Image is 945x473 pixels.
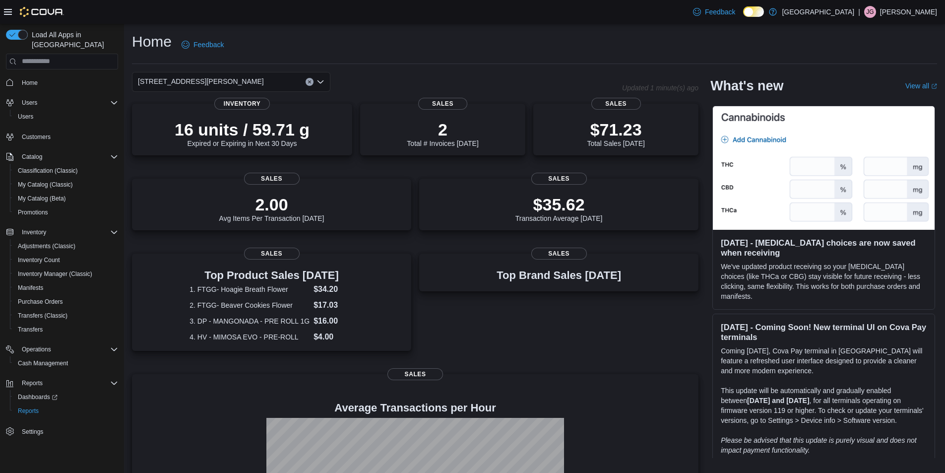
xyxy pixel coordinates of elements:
[14,165,118,177] span: Classification (Classic)
[743,6,764,17] input: Dark Mode
[132,32,172,52] h1: Home
[22,428,43,436] span: Settings
[515,195,603,214] p: $35.62
[14,179,118,191] span: My Catalog (Classic)
[587,120,644,147] div: Total Sales [DATE]
[22,133,51,141] span: Customers
[189,332,310,342] dt: 4. HV - MIMOSA EVO - PRE-ROLL
[22,228,46,236] span: Inventory
[497,270,621,281] h3: Top Brand Sales [DATE]
[244,173,300,185] span: Sales
[689,2,739,22] a: Feedback
[14,268,96,280] a: Inventory Manager (Classic)
[531,248,587,260] span: Sales
[22,79,38,87] span: Home
[18,167,78,175] span: Classification (Classic)
[18,97,41,109] button: Users
[14,405,118,417] span: Reports
[407,120,478,147] div: Total # Invoices [DATE]
[14,240,79,252] a: Adjustments (Classic)
[175,120,310,147] div: Expired or Expiring in Next 30 Days
[18,270,92,278] span: Inventory Manager (Classic)
[710,78,783,94] h2: What's new
[18,343,55,355] button: Operations
[10,295,122,309] button: Purchase Orders
[178,35,228,55] a: Feedback
[10,356,122,370] button: Cash Management
[14,282,47,294] a: Manifests
[314,315,354,327] dd: $16.00
[14,268,118,280] span: Inventory Manager (Classic)
[2,150,122,164] button: Catalog
[14,357,118,369] span: Cash Management
[747,397,809,405] strong: [DATE] and [DATE]
[866,6,874,18] span: JG
[14,206,118,218] span: Promotions
[591,98,641,110] span: Sales
[18,393,58,401] span: Dashboards
[14,405,43,417] a: Reports
[214,98,270,110] span: Inventory
[18,298,63,306] span: Purchase Orders
[515,195,603,222] div: Transaction Average [DATE]
[18,326,43,334] span: Transfers
[10,267,122,281] button: Inventory Manager (Classic)
[193,40,224,50] span: Feedback
[407,120,478,139] p: 2
[10,281,122,295] button: Manifests
[18,208,48,216] span: Promotions
[18,377,118,389] span: Reports
[531,173,587,185] span: Sales
[10,164,122,178] button: Classification (Classic)
[10,390,122,404] a: Dashboards
[18,151,118,163] span: Catalog
[418,98,468,110] span: Sales
[14,391,62,403] a: Dashboards
[2,342,122,356] button: Operations
[18,284,43,292] span: Manifests
[22,153,42,161] span: Catalog
[2,424,122,438] button: Settings
[721,346,927,376] p: Coming [DATE], Cova Pay terminal in [GEOGRAPHIC_DATA] will feature a refreshed user interface des...
[10,239,122,253] button: Adjustments (Classic)
[10,192,122,205] button: My Catalog (Beta)
[18,425,118,437] span: Settings
[18,76,118,89] span: Home
[14,310,118,322] span: Transfers (Classic)
[18,343,118,355] span: Operations
[14,254,64,266] a: Inventory Count
[10,178,122,192] button: My Catalog (Classic)
[2,75,122,90] button: Home
[721,262,927,301] p: We've updated product receiving so your [MEDICAL_DATA] choices (like THCa or CBG) stay visible fo...
[219,195,324,214] p: 2.00
[864,6,876,18] div: Jesus Gonzalez
[189,316,310,326] dt: 3. DP - MANGONADA - PRE ROLL 1G
[10,309,122,323] button: Transfers (Classic)
[10,205,122,219] button: Promotions
[189,270,354,281] h3: Top Product Sales [DATE]
[721,322,927,342] h3: [DATE] - Coming Soon! New terminal UI on Cova Pay terminals
[14,296,67,308] a: Purchase Orders
[314,331,354,343] dd: $4.00
[6,71,118,465] nav: Complex example
[14,357,72,369] a: Cash Management
[20,7,64,17] img: Cova
[18,226,50,238] button: Inventory
[705,7,735,17] span: Feedback
[905,82,937,90] a: View allExternal link
[14,193,118,204] span: My Catalog (Beta)
[316,78,324,86] button: Open list of options
[14,111,118,123] span: Users
[22,379,43,387] span: Reports
[18,113,33,121] span: Users
[2,376,122,390] button: Reports
[14,282,118,294] span: Manifests
[18,77,42,89] a: Home
[18,226,118,238] span: Inventory
[10,110,122,124] button: Users
[18,407,39,415] span: Reports
[2,225,122,239] button: Inventory
[2,130,122,144] button: Customers
[782,6,854,18] p: [GEOGRAPHIC_DATA]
